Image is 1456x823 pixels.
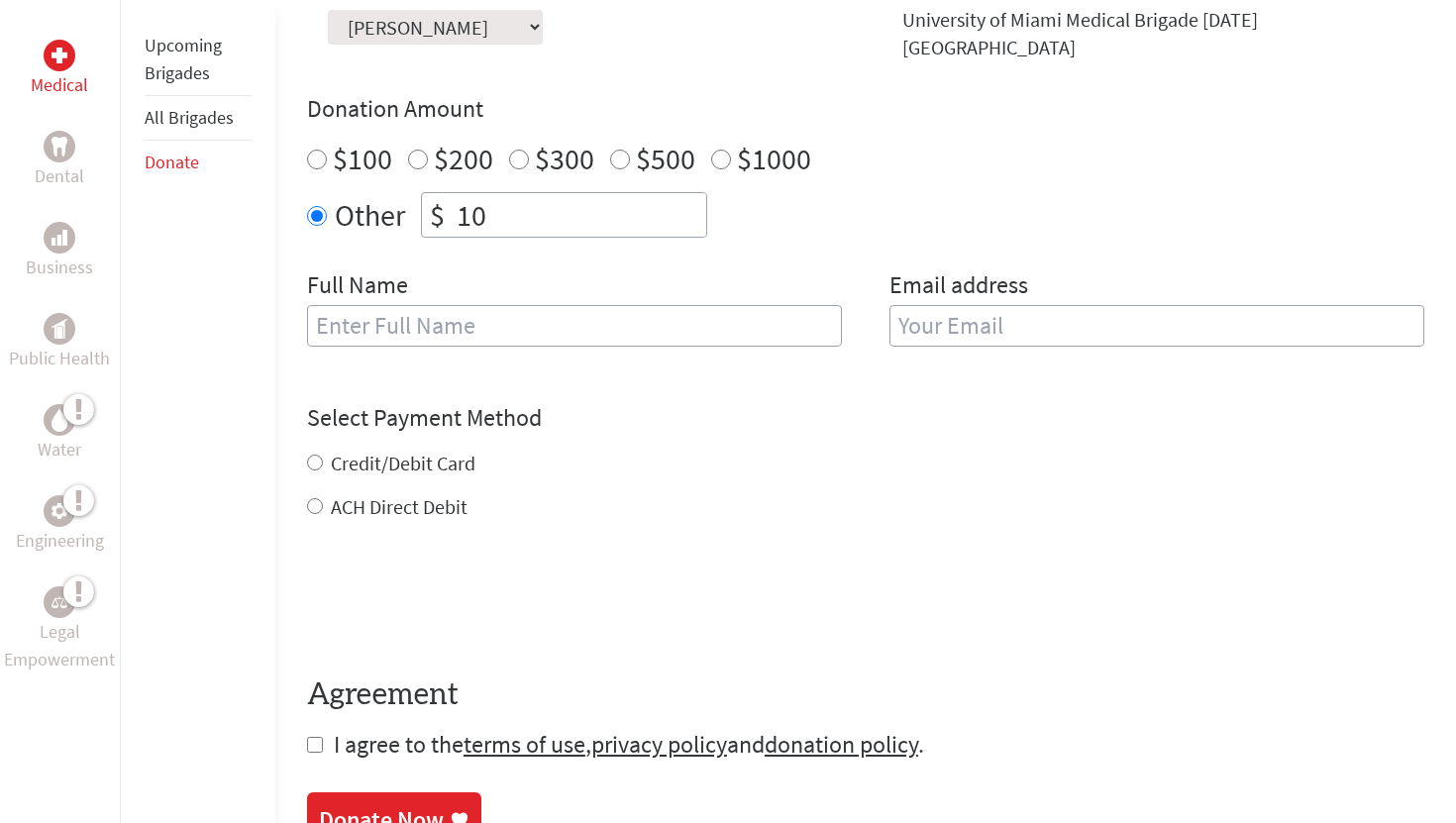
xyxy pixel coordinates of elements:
[38,436,81,463] p: Water
[889,269,1028,305] label: Email address
[52,137,67,155] img: Dental
[52,230,67,246] img: Business
[307,269,408,305] label: Full Name
[434,140,493,177] label: $200
[902,6,1424,61] div: University of Miami Medical Brigade [DATE] [GEOGRAPHIC_DATA]
[591,729,727,760] a: privacy policy
[31,71,88,99] p: Medical
[889,305,1424,347] input: Your Email
[307,561,608,638] iframe: reCAPTCHA
[737,140,811,177] label: $1000
[26,254,93,281] p: Business
[9,345,110,372] p: Public Health
[52,503,67,519] img: Engineering
[44,586,75,618] div: Legal Empowerment
[44,222,75,254] div: Business
[44,313,75,345] div: Public Health
[16,495,104,555] a: EngineeringEngineering
[145,34,222,84] a: Upcoming Brigades
[464,729,585,760] a: terms of use
[38,404,81,463] a: WaterWater
[331,494,468,519] label: ACH Direct Debit
[307,93,1424,125] h4: Donation Amount
[333,140,392,177] label: $100
[44,495,75,527] div: Engineering
[765,729,918,760] a: donation policy
[307,305,842,347] input: Enter Full Name
[453,193,706,237] input: Enter Amount
[4,618,116,673] p: Legal Empowerment
[9,313,110,372] a: Public HealthPublic Health
[31,40,88,99] a: MedicalMedical
[52,408,67,431] img: Water
[145,106,234,129] a: All Brigades
[145,96,252,141] li: All Brigades
[335,192,405,238] label: Other
[52,48,67,63] img: Medical
[52,596,67,608] img: Legal Empowerment
[35,162,84,190] p: Dental
[331,451,475,475] label: Credit/Debit Card
[307,402,1424,434] h4: Select Payment Method
[26,222,93,281] a: BusinessBusiness
[307,677,1424,713] h4: Agreement
[52,319,67,339] img: Public Health
[16,527,104,555] p: Engineering
[334,729,924,760] span: I agree to the , and .
[44,40,75,71] div: Medical
[44,131,75,162] div: Dental
[422,193,453,237] div: $
[636,140,695,177] label: $500
[4,586,116,673] a: Legal EmpowermentLegal Empowerment
[145,141,252,184] li: Donate
[35,131,84,190] a: DentalDental
[145,24,252,96] li: Upcoming Brigades
[145,151,199,173] a: Donate
[535,140,594,177] label: $300
[44,404,75,436] div: Water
